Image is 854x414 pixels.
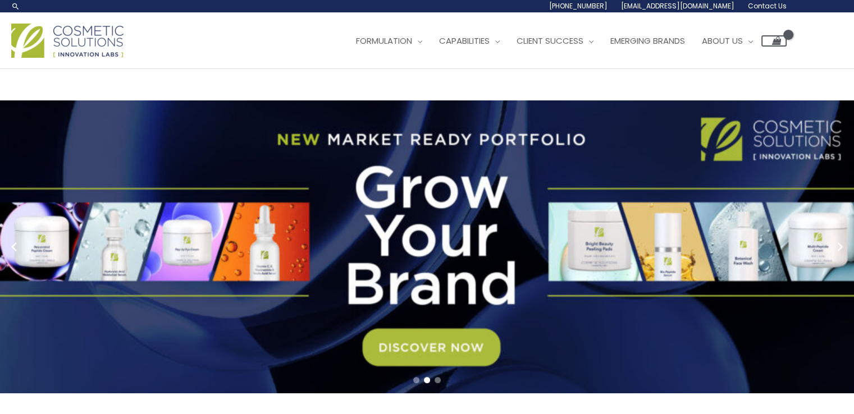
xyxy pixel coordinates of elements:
span: Go to slide 1 [413,377,419,383]
button: Next slide [832,238,848,255]
a: Emerging Brands [602,24,693,58]
span: Formulation [356,35,412,47]
img: Cosmetic Solutions Logo [11,24,124,58]
span: [PHONE_NUMBER] [549,1,608,11]
span: [EMAIL_ADDRESS][DOMAIN_NAME] [621,1,734,11]
a: Capabilities [431,24,508,58]
span: Capabilities [439,35,490,47]
button: Previous slide [6,238,22,255]
a: Client Success [508,24,602,58]
nav: Site Navigation [339,24,787,58]
span: Contact Us [748,1,787,11]
span: Go to slide 3 [435,377,441,383]
a: Search icon link [11,2,20,11]
a: Formulation [348,24,431,58]
a: View Shopping Cart, empty [761,35,787,47]
a: About Us [693,24,761,58]
span: Emerging Brands [610,35,685,47]
span: Go to slide 2 [424,377,430,383]
span: About Us [702,35,743,47]
span: Client Success [517,35,583,47]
